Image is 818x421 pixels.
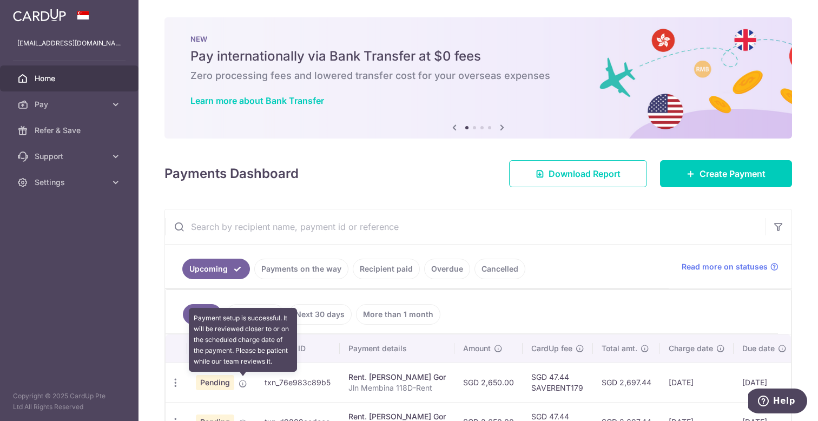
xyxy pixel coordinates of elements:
[454,363,523,402] td: SGD 2,650.00
[17,38,121,49] p: [EMAIL_ADDRESS][DOMAIN_NAME]
[164,164,299,183] h4: Payments Dashboard
[35,177,106,188] span: Settings
[13,9,66,22] img: CardUp
[424,259,470,279] a: Overdue
[593,363,660,402] td: SGD 2,697.44
[509,160,647,187] a: Download Report
[669,343,713,354] span: Charge date
[190,48,766,65] h5: Pay internationally via Bank Transfer at $0 fees
[35,125,106,136] span: Refer & Save
[189,308,297,372] div: Payment setup is successful. It will be reviewed closer to or on the scheduled charge date of the...
[35,73,106,84] span: Home
[35,99,106,110] span: Pay
[660,363,734,402] td: [DATE]
[549,167,621,180] span: Download Report
[682,261,779,272] a: Read more on statuses
[742,343,775,354] span: Due date
[256,334,340,363] th: Payment ID
[340,334,454,363] th: Payment details
[463,343,491,354] span: Amount
[660,160,792,187] a: Create Payment
[348,372,446,383] div: Rent. [PERSON_NAME] Gor
[474,259,525,279] a: Cancelled
[353,259,420,279] a: Recipient paid
[183,304,222,325] a: All
[190,95,324,106] a: Learn more about Bank Transfer
[190,69,766,82] h6: Zero processing fees and lowered transfer cost for your overseas expenses
[254,259,348,279] a: Payments on the way
[256,363,340,402] td: txn_76e983c89b5
[164,17,792,139] img: Bank transfer banner
[734,363,795,402] td: [DATE]
[182,259,250,279] a: Upcoming
[288,304,352,325] a: Next 30 days
[348,383,446,393] p: Jln Membina 118D-Rent
[523,363,593,402] td: SGD 47.44 SAVERENT179
[35,151,106,162] span: Support
[165,209,766,244] input: Search by recipient name, payment id or reference
[531,343,572,354] span: CardUp fee
[700,167,766,180] span: Create Payment
[190,35,766,43] p: NEW
[682,261,768,272] span: Read more on statuses
[356,304,440,325] a: More than 1 month
[196,375,234,390] span: Pending
[748,389,807,416] iframe: Opens a widget where you can find more information
[602,343,637,354] span: Total amt.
